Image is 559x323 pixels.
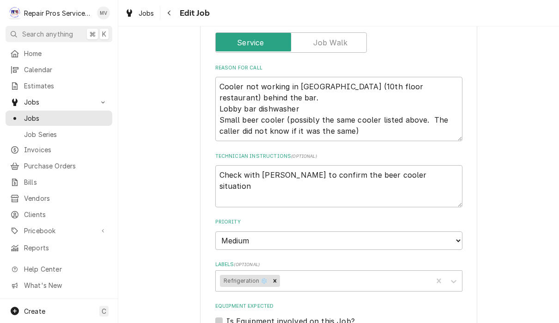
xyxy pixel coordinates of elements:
div: Labels [215,261,462,291]
a: Jobs [121,6,158,21]
textarea: Cooler not working in [GEOGRAPHIC_DATA] (10th floor restaurant) behind the bar. Lobby bar dishwas... [215,77,462,141]
span: ⌘ [89,29,96,39]
span: Home [24,49,108,58]
span: Clients [24,210,108,219]
a: Calendar [6,62,112,77]
span: ( optional ) [291,154,317,159]
a: Go to Pricebook [6,223,112,238]
span: Create [24,307,45,315]
span: Purchase Orders [24,161,108,171]
a: Bills [6,174,112,190]
span: Calendar [24,65,108,75]
span: Jobs [139,8,154,18]
label: Technician Instructions [215,153,462,160]
a: Clients [6,207,112,222]
a: Go to What's New [6,278,112,293]
div: Repair Pros Services Inc [24,8,92,18]
a: Home [6,46,112,61]
div: MV [97,6,110,19]
a: Reports [6,240,112,255]
div: Job Type [215,20,462,53]
span: Reports [24,243,108,253]
label: Labels [215,261,462,268]
a: Job Series [6,127,112,142]
a: Go to Jobs [6,94,112,110]
div: Mindy Volker's Avatar [97,6,110,19]
span: K [102,29,106,39]
label: Reason For Call [215,64,462,72]
div: Refrigeration ❄️ [220,275,269,287]
span: C [102,306,106,316]
div: Reason For Call [215,64,462,141]
span: Bills [24,177,108,187]
label: Equipment Expected [215,303,462,310]
span: Jobs [24,113,108,123]
a: Vendors [6,191,112,206]
span: ( optional ) [234,262,260,267]
a: Purchase Orders [6,158,112,174]
span: Search anything [22,29,73,39]
a: Estimates [6,78,112,93]
label: Priority [215,218,462,226]
span: Edit Job [177,7,210,19]
span: Estimates [24,81,108,91]
span: Jobs [24,97,94,107]
button: Navigate back [162,6,177,20]
span: Help Center [24,264,107,274]
span: Vendors [24,193,108,203]
a: Invoices [6,142,112,157]
button: Search anything⌘K [6,26,112,42]
div: Technician Instructions [215,153,462,207]
a: Jobs [6,111,112,126]
div: Repair Pros Services Inc's Avatar [8,6,21,19]
div: R [8,6,21,19]
span: Pricebook [24,226,94,236]
span: Invoices [24,145,108,155]
div: Priority [215,218,462,249]
span: What's New [24,280,107,290]
a: Go to Help Center [6,261,112,277]
div: Remove Refrigeration ❄️ [270,275,280,287]
textarea: Check with [PERSON_NAME] to confirm the beer cooler situation [215,165,462,207]
span: Job Series [24,130,108,139]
